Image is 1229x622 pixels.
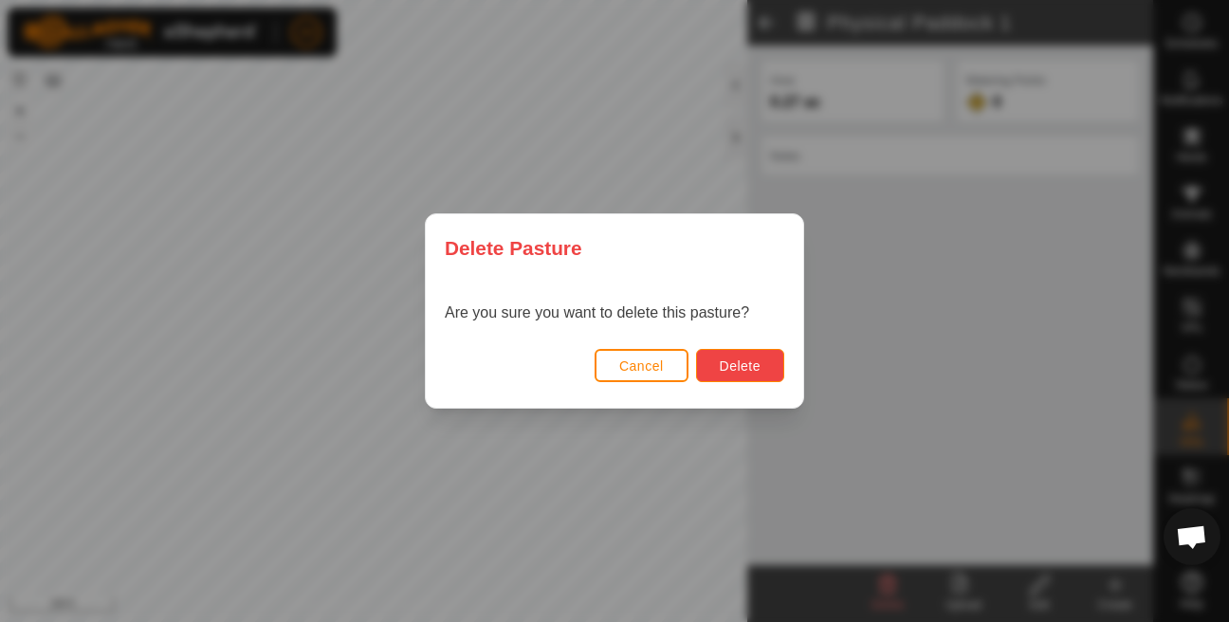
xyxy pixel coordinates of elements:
[696,349,784,382] button: Delete
[445,233,582,263] span: Delete Pasture
[595,349,688,382] button: Cancel
[619,358,664,374] span: Cancel
[1164,508,1220,565] div: Open chat
[445,304,749,320] span: Are you sure you want to delete this pasture?
[720,358,761,374] span: Delete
